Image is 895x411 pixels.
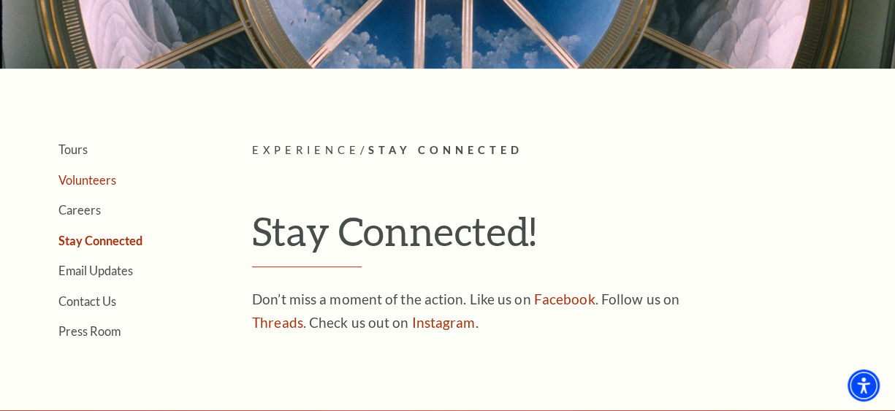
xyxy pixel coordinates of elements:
[58,173,116,187] a: Volunteers
[58,324,121,338] a: Press Room
[252,142,880,160] p: /
[252,314,303,331] a: Threads
[848,369,880,402] div: Accessibility Menu
[252,144,360,156] span: Experience
[252,207,880,267] h1: Stay Connected!
[368,144,523,156] span: Stay Connected
[534,291,595,307] a: Facebook
[58,203,101,217] a: Careers
[58,294,116,308] a: Contact Us
[58,234,142,247] a: Stay Connected
[252,288,727,334] p: Don’t miss a moment of the action. Like us on . Follow us on . Check us out on .
[58,264,133,277] a: Email Updates
[412,314,476,331] a: Instagram
[58,142,88,156] a: Tours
